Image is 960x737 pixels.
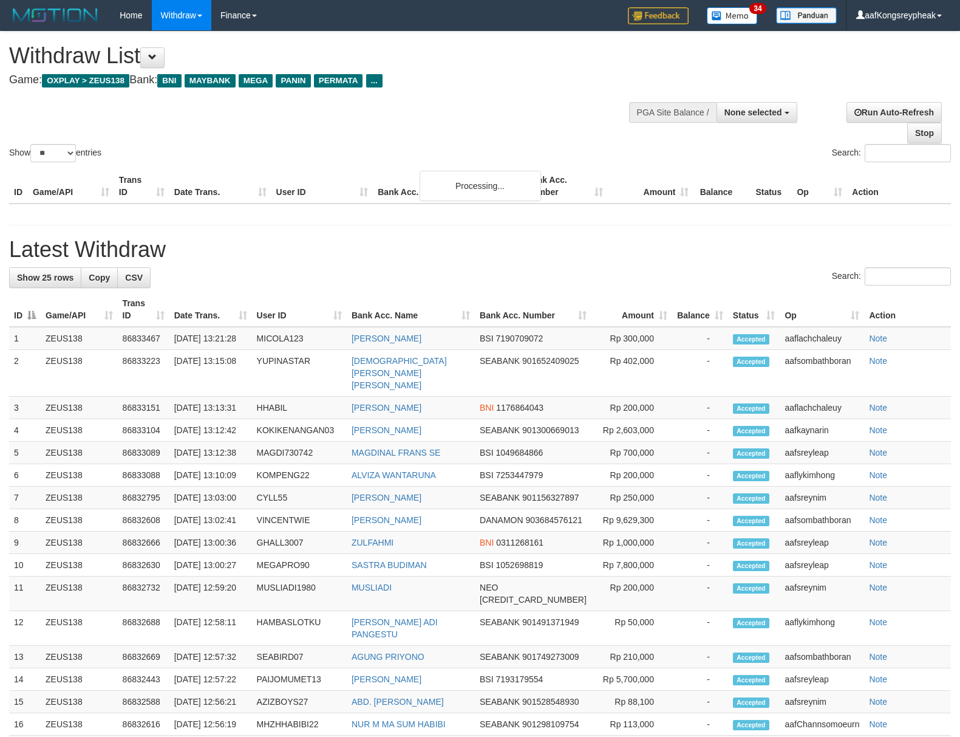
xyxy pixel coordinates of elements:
td: aafsombathboran [780,509,864,532]
td: Rp 300,000 [591,327,672,350]
span: Copy 901298109754 to clipboard [522,719,579,729]
img: panduan.png [776,7,837,24]
td: KOMPENG22 [252,464,347,487]
span: Accepted [733,448,769,459]
td: ZEUS138 [41,487,118,509]
span: Accepted [733,357,769,367]
th: Trans ID [114,169,169,204]
td: - [672,713,728,736]
a: Copy [81,267,118,288]
td: PAIJOMUMET13 [252,668,347,691]
td: Rp 200,000 [591,397,672,419]
td: Rp 700,000 [591,442,672,464]
td: 86833104 [118,419,169,442]
span: Copy [89,273,110,283]
span: Accepted [733,538,769,549]
td: - [672,668,728,691]
span: Accepted [733,618,769,628]
td: ZEUS138 [41,464,118,487]
td: [DATE] 12:57:32 [169,646,252,668]
td: - [672,419,728,442]
input: Search: [865,267,951,286]
th: Action [864,292,951,327]
td: ZEUS138 [41,691,118,713]
th: Amount [608,169,694,204]
td: Rp 402,000 [591,350,672,397]
a: [PERSON_NAME] [352,493,421,502]
td: MUSLIADI1980 [252,577,347,611]
td: GHALL3007 [252,532,347,554]
td: aaflykimhong [780,611,864,646]
td: Rp 7,800,000 [591,554,672,577]
th: Bank Acc. Number [522,169,608,204]
td: 86833089 [118,442,169,464]
td: [DATE] 12:57:22 [169,668,252,691]
td: aafChannsomoeurn [780,713,864,736]
a: Note [869,697,887,707]
span: SEABANK [480,493,520,502]
td: ZEUS138 [41,611,118,646]
span: Copy 7253447979 to clipboard [496,470,543,480]
label: Search: [832,144,951,162]
td: 86832616 [118,713,169,736]
span: Accepted [733,426,769,436]
a: AGUNG PRIYONO [352,652,424,662]
td: VINCENTWIE [252,509,347,532]
td: AZIZBOYS27 [252,691,347,713]
span: Accepted [733,403,769,414]
input: Search: [865,144,951,162]
td: aafsreyleap [780,442,864,464]
th: Bank Acc. Name: activate to sort column ascending [347,292,475,327]
span: Copy 7190709072 to clipboard [496,334,543,343]
a: [PERSON_NAME] [352,425,421,435]
th: Bank Acc. Name [373,169,521,204]
td: Rp 2,603,000 [591,419,672,442]
td: - [672,554,728,577]
h1: Latest Withdraw [9,238,951,262]
td: 86833088 [118,464,169,487]
td: [DATE] 13:13:31 [169,397,252,419]
td: aafkaynarin [780,419,864,442]
td: [DATE] 12:56:21 [169,691,252,713]
span: PERMATA [314,74,363,87]
td: 3 [9,397,41,419]
td: aafsreynim [780,691,864,713]
td: 86832443 [118,668,169,691]
a: MUSLIADI [352,583,392,592]
th: Game/API [28,169,114,204]
td: [DATE] 13:12:38 [169,442,252,464]
a: Note [869,493,887,502]
span: Copy 901156327897 to clipboard [522,493,579,502]
h1: Withdraw List [9,44,628,68]
a: MAGDINAL FRANS SE [352,448,441,458]
td: 5 [9,442,41,464]
a: Note [869,652,887,662]
td: 6 [9,464,41,487]
td: aafsreynim [780,577,864,611]
a: Note [869,334,887,343]
span: PANIN [276,74,310,87]
td: 86832666 [118,532,169,554]
span: Copy 1049684866 to clipboard [496,448,543,458]
td: - [672,464,728,487]
a: Show 25 rows [9,267,81,288]
td: [DATE] 13:15:08 [169,350,252,397]
span: Copy 901300669013 to clipboard [522,425,579,435]
td: 86832608 [118,509,169,532]
td: aafsreyleap [780,554,864,577]
a: Note [869,674,887,684]
span: Copy 901749273009 to clipboard [522,652,579,662]
span: OXPLAY > ZEUS138 [42,74,129,87]
span: None selected [724,108,782,117]
a: Note [869,719,887,729]
img: Feedback.jpg [628,7,689,24]
td: ZEUS138 [41,509,118,532]
td: [DATE] 13:21:28 [169,327,252,350]
th: Action [847,169,951,204]
label: Search: [832,267,951,286]
a: Note [869,403,887,413]
label: Show entries [9,144,101,162]
span: Accepted [733,583,769,594]
td: Rp 200,000 [591,464,672,487]
a: [PERSON_NAME] [352,674,421,684]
